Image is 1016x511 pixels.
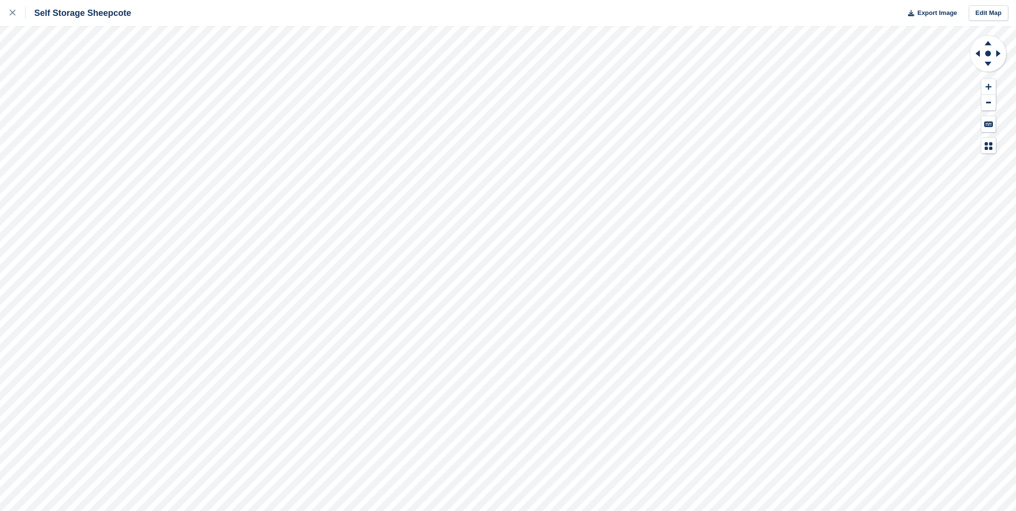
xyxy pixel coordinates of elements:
button: Zoom In [981,79,996,95]
button: Keyboard Shortcuts [981,116,996,132]
button: Zoom Out [981,95,996,111]
button: Map Legend [981,138,996,154]
span: Export Image [917,8,957,18]
a: Edit Map [969,5,1008,21]
div: Self Storage Sheepcote [26,7,131,19]
button: Export Image [902,5,957,21]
